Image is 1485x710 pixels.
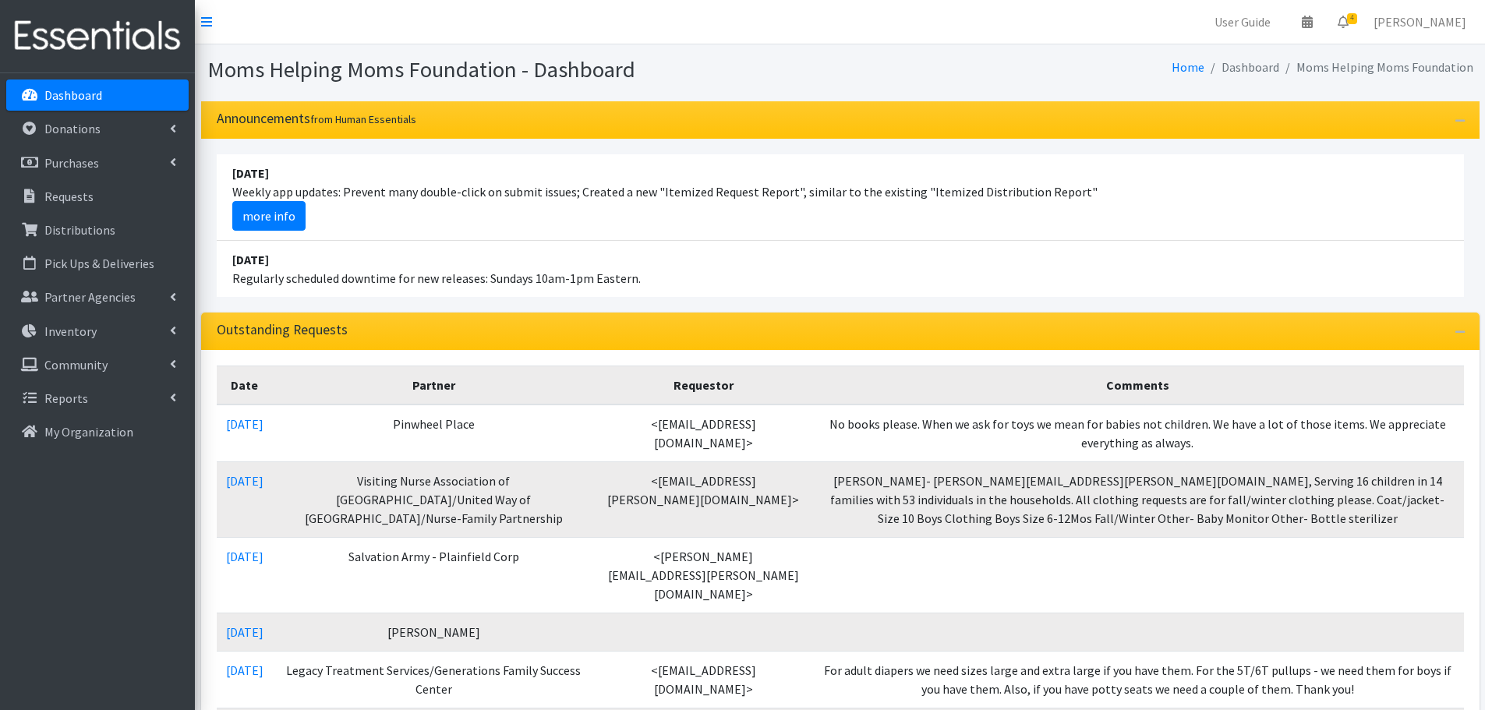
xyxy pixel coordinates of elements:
[217,154,1464,241] li: Weekly app updates: Prevent many double-click on submit issues; Created a new "Itemized Request R...
[226,549,263,564] a: [DATE]
[6,181,189,212] a: Requests
[273,651,596,708] td: Legacy Treatment Services/Generations Family Success Center
[273,366,596,404] th: Partner
[44,222,115,238] p: Distributions
[273,537,596,613] td: Salvation Army - Plainfield Corp
[811,366,1464,404] th: Comments
[44,289,136,305] p: Partner Agencies
[6,416,189,447] a: My Organization
[595,404,811,462] td: <[EMAIL_ADDRESS][DOMAIN_NAME]>
[273,461,596,537] td: Visiting Nurse Association of [GEOGRAPHIC_DATA]/United Way of [GEOGRAPHIC_DATA]/Nurse-Family Part...
[1172,59,1204,75] a: Home
[217,241,1464,297] li: Regularly scheduled downtime for new releases: Sundays 10am-1pm Eastern.
[6,248,189,279] a: Pick Ups & Deliveries
[1202,6,1283,37] a: User Guide
[811,651,1464,708] td: For adult diapers we need sizes large and extra large if you have them. For the 5T/6T pullups - w...
[44,189,94,204] p: Requests
[44,357,108,373] p: Community
[226,662,263,678] a: [DATE]
[1325,6,1361,37] a: 4
[232,201,306,231] a: more info
[6,349,189,380] a: Community
[310,112,416,126] small: from Human Essentials
[44,390,88,406] p: Reports
[232,252,269,267] strong: [DATE]
[217,111,416,127] h3: Announcements
[226,624,263,640] a: [DATE]
[44,155,99,171] p: Purchases
[44,121,101,136] p: Donations
[595,537,811,613] td: <[PERSON_NAME][EMAIL_ADDRESS][PERSON_NAME][DOMAIN_NAME]>
[44,323,97,339] p: Inventory
[811,461,1464,537] td: [PERSON_NAME]- [PERSON_NAME][EMAIL_ADDRESS][PERSON_NAME][DOMAIN_NAME], Serving 16 children in 14 ...
[811,404,1464,462] td: No books please. When we ask for toys we mean for babies not children. We have a lot of those ite...
[44,256,154,271] p: Pick Ups & Deliveries
[1361,6,1479,37] a: [PERSON_NAME]
[217,322,348,338] h3: Outstanding Requests
[6,147,189,178] a: Purchases
[226,473,263,489] a: [DATE]
[6,214,189,245] a: Distributions
[273,613,596,651] td: [PERSON_NAME]
[44,87,102,103] p: Dashboard
[6,113,189,144] a: Donations
[232,165,269,181] strong: [DATE]
[226,416,263,432] a: [DATE]
[595,651,811,708] td: <[EMAIL_ADDRESS][DOMAIN_NAME]>
[1204,56,1279,79] li: Dashboard
[207,56,835,83] h1: Moms Helping Moms Foundation - Dashboard
[6,281,189,313] a: Partner Agencies
[1347,13,1357,24] span: 4
[595,461,811,537] td: <[EMAIL_ADDRESS][PERSON_NAME][DOMAIN_NAME]>
[6,383,189,414] a: Reports
[6,10,189,62] img: HumanEssentials
[595,366,811,404] th: Requestor
[6,79,189,111] a: Dashboard
[44,424,133,440] p: My Organization
[6,316,189,347] a: Inventory
[273,404,596,462] td: Pinwheel Place
[217,366,273,404] th: Date
[1279,56,1473,79] li: Moms Helping Moms Foundation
